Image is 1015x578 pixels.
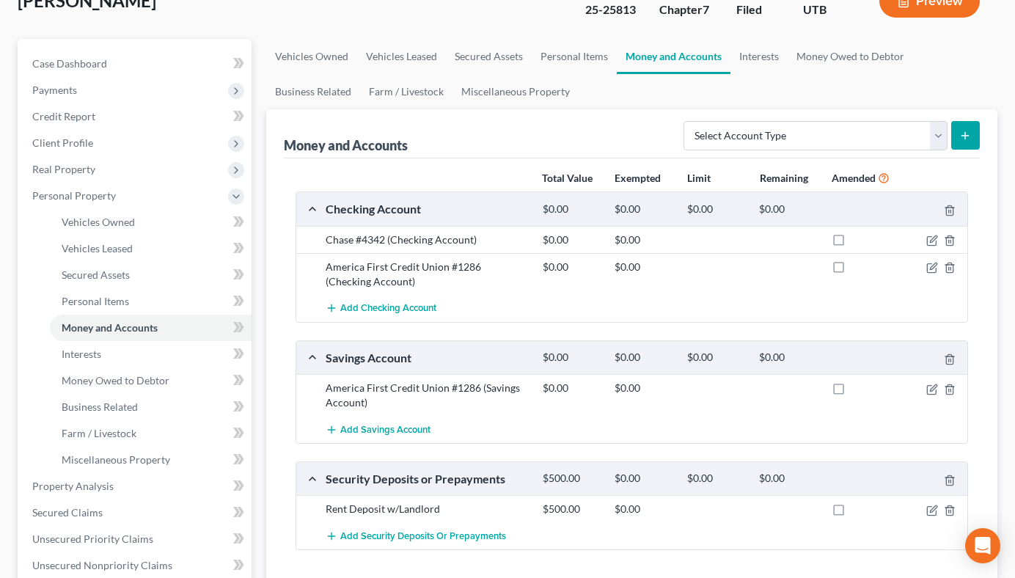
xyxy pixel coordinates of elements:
a: Personal Items [50,288,252,315]
div: Chapter [659,1,713,18]
span: Personal Items [62,295,129,307]
a: Case Dashboard [21,51,252,77]
a: Personal Items [532,39,617,74]
div: Rent Deposit w/Landlord [318,502,535,516]
a: Secured Claims [21,500,252,526]
span: Secured Claims [32,506,103,519]
div: Checking Account [318,201,535,216]
span: Money and Accounts [62,321,158,334]
a: Money Owed to Debtor [788,39,913,74]
a: Property Analysis [21,473,252,500]
span: Add Checking Account [340,303,436,315]
a: Secured Assets [446,39,532,74]
div: $0.00 [535,260,608,274]
div: $0.00 [752,202,824,216]
span: Property Analysis [32,480,114,492]
div: Chase #4342 (Checking Account) [318,233,535,247]
span: Unsecured Priority Claims [32,533,153,545]
div: $500.00 [535,472,608,486]
a: Business Related [266,74,360,109]
div: Open Intercom Messenger [965,528,1000,563]
div: Security Deposits or Prepayments [318,471,535,486]
a: Vehicles Owned [50,209,252,235]
strong: Amended [832,172,876,184]
a: Unsecured Priority Claims [21,526,252,552]
div: $0.00 [607,472,680,486]
div: UTB [803,1,856,18]
a: Farm / Livestock [360,74,452,109]
div: $0.00 [607,351,680,365]
div: $0.00 [752,472,824,486]
div: $500.00 [535,502,608,516]
div: $0.00 [680,472,752,486]
div: $0.00 [607,233,680,247]
a: Credit Report [21,103,252,130]
div: America First Credit Union #1286 (Checking Account) [318,260,535,289]
div: Savings Account [318,350,535,365]
div: $0.00 [680,202,752,216]
strong: Total Value [542,172,593,184]
span: Vehicles Leased [62,242,133,255]
span: Interests [62,348,101,360]
div: $0.00 [535,202,608,216]
a: Vehicles Owned [266,39,357,74]
span: Miscellaneous Property [62,453,170,466]
div: $0.00 [535,233,608,247]
button: Add Checking Account [326,295,436,322]
a: Vehicles Leased [50,235,252,262]
div: $0.00 [535,351,608,365]
button: Add Security Deposits or Prepayments [326,522,506,549]
span: Real Property [32,163,95,175]
div: $0.00 [607,260,680,274]
a: Money and Accounts [617,39,730,74]
a: Money and Accounts [50,315,252,341]
strong: Limit [687,172,711,184]
span: Unsecured Nonpriority Claims [32,559,172,571]
span: 7 [703,2,709,16]
div: $0.00 [607,502,680,516]
div: $0.00 [535,381,608,395]
div: $0.00 [607,381,680,395]
span: Business Related [62,400,138,413]
span: Client Profile [32,136,93,149]
div: $0.00 [607,202,680,216]
div: $0.00 [680,351,752,365]
span: Payments [32,84,77,96]
a: Vehicles Leased [357,39,446,74]
div: America First Credit Union #1286 (Savings Account) [318,381,535,410]
div: Filed [736,1,780,18]
a: Secured Assets [50,262,252,288]
div: Money and Accounts [284,136,408,154]
a: Interests [730,39,788,74]
a: Interests [50,341,252,367]
a: Miscellaneous Property [50,447,252,473]
span: Secured Assets [62,268,130,281]
strong: Exempted [615,172,661,184]
span: Credit Report [32,110,95,122]
span: Case Dashboard [32,57,107,70]
button: Add Savings Account [326,416,430,443]
a: Money Owed to Debtor [50,367,252,394]
a: Farm / Livestock [50,420,252,447]
span: Vehicles Owned [62,216,135,228]
span: Add Savings Account [340,424,430,436]
span: Add Security Deposits or Prepayments [340,530,506,542]
div: $0.00 [752,351,824,365]
strong: Remaining [760,172,808,184]
div: 25-25813 [585,1,636,18]
span: Money Owed to Debtor [62,374,169,387]
span: Farm / Livestock [62,427,136,439]
a: Business Related [50,394,252,420]
a: Miscellaneous Property [452,74,579,109]
span: Personal Property [32,189,116,202]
